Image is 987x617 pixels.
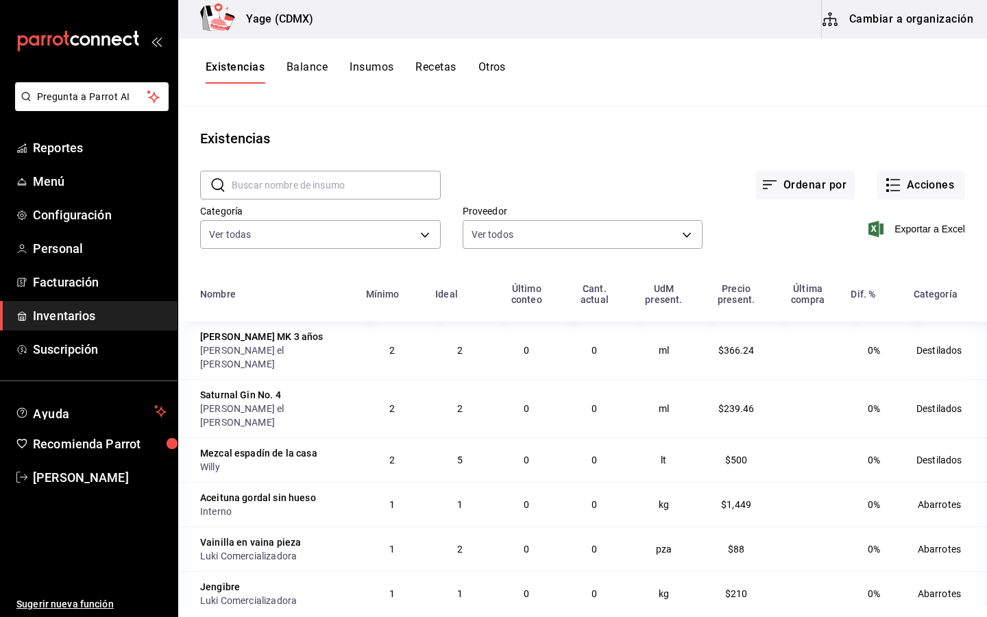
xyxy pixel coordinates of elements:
td: Abarrotes [905,571,987,616]
span: 0% [868,544,880,555]
span: Sugerir nueva función [16,597,167,612]
span: $210 [725,588,748,599]
td: ml [629,379,700,437]
span: 0 [592,499,597,510]
td: Destilados [905,379,987,437]
span: 0 [592,403,597,414]
span: 2 [457,345,463,356]
div: Dif. % [851,289,875,300]
span: Menú [33,172,167,191]
div: navigation tabs [206,60,506,84]
span: 0 [592,544,597,555]
span: Inventarios [33,306,167,325]
td: kg [629,571,700,616]
span: 0% [868,588,880,599]
div: [PERSON_NAME] el [PERSON_NAME] [200,402,350,429]
span: Configuración [33,206,167,224]
span: 1 [389,499,395,510]
div: Jengibre [200,580,240,594]
span: Ver todas [209,228,251,241]
div: Cant. actual [569,283,620,305]
button: Acciones [877,171,965,199]
div: Precio present. [707,283,765,305]
span: Pregunta a Parrot AI [37,90,147,104]
span: 0 [524,455,529,465]
span: 0 [592,345,597,356]
span: 1 [389,588,395,599]
td: Destilados [905,322,987,379]
div: Interno [200,505,350,518]
span: Recomienda Parrot [33,435,167,453]
span: 2 [457,403,463,414]
span: 0% [868,455,880,465]
button: Otros [478,60,506,84]
div: Ideal [435,289,458,300]
td: ml [629,322,700,379]
span: 2 [389,403,395,414]
button: Balance [287,60,328,84]
div: Saturnal Gin No. 4 [200,388,281,402]
div: [PERSON_NAME] MK 3 años [200,330,323,343]
div: Mínimo [366,289,400,300]
span: $1,449 [721,499,751,510]
button: Recetas [415,60,456,84]
span: 0 [524,403,529,414]
span: Facturación [33,273,167,291]
div: Última compra [781,283,835,305]
div: Categoría [914,289,958,300]
span: 5 [457,455,463,465]
span: 0 [524,499,529,510]
input: Buscar nombre de insumo [232,171,441,199]
span: $500 [725,455,748,465]
span: 0 [524,588,529,599]
span: 0 [524,345,529,356]
span: $366.24 [718,345,755,356]
span: 0 [592,588,597,599]
button: open_drawer_menu [151,36,162,47]
span: 2 [389,345,395,356]
td: kg [629,482,700,527]
button: Existencias [206,60,265,84]
span: 2 [457,544,463,555]
span: $239.46 [718,403,755,414]
div: Mezcal espadín de la casa [200,446,317,460]
label: Proveedor [463,206,703,216]
div: Willy [200,460,350,474]
td: lt [629,437,700,482]
div: [PERSON_NAME] el [PERSON_NAME] [200,343,350,371]
div: UdM present. [637,283,692,305]
a: Pregunta a Parrot AI [10,99,169,114]
span: 0 [592,455,597,465]
span: [PERSON_NAME] [33,468,167,487]
span: 1 [457,588,463,599]
span: Ayuda [33,403,149,420]
button: Ordenar por [756,171,855,199]
span: Ver todos [472,228,513,241]
span: Reportes [33,138,167,157]
td: Abarrotes [905,482,987,527]
span: 2 [389,455,395,465]
span: Suscripción [33,340,167,359]
td: Destilados [905,437,987,482]
span: $88 [728,544,744,555]
span: 0% [868,499,880,510]
div: Existencias [200,128,270,149]
td: pza [629,527,700,571]
div: Luki Comercializadora [200,549,350,563]
button: Exportar a Excel [871,221,965,237]
div: Aceituna gordal sin hueso [200,491,316,505]
span: Personal [33,239,167,258]
div: Vainilla en vaina pieza [200,535,301,549]
div: Nombre [200,289,236,300]
span: 0 [524,544,529,555]
button: Pregunta a Parrot AI [15,82,169,111]
span: 0% [868,345,880,356]
span: 0% [868,403,880,414]
span: 1 [457,499,463,510]
span: 1 [389,544,395,555]
div: Luki Comercializadora [200,594,350,607]
div: Último conteo [500,283,552,305]
label: Categoría [200,206,441,216]
button: Insumos [350,60,393,84]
